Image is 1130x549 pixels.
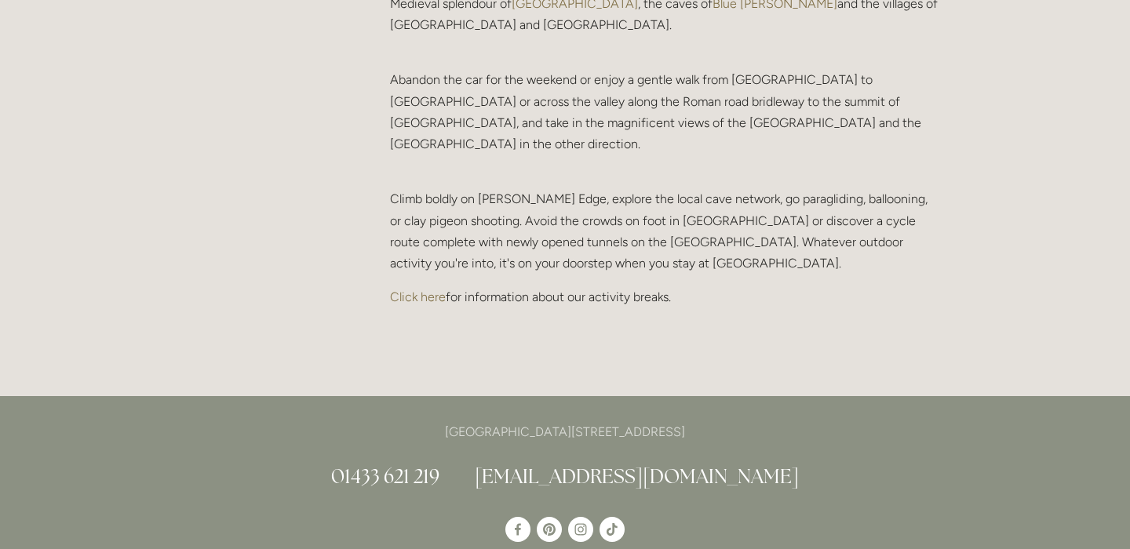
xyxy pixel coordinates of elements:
a: [EMAIL_ADDRESS][DOMAIN_NAME] [475,464,799,489]
p: for information about our activity breaks. [390,286,940,307]
a: Click here [390,289,446,304]
a: TikTok [600,517,625,542]
a: Instagram [568,517,593,542]
p: Climb boldly on [PERSON_NAME] Edge, explore the local cave network, go paragliding, ballooning, o... [390,167,940,274]
a: Losehill House Hotel & Spa [505,517,530,542]
a: 01433 621 219 [331,464,439,489]
p: Abandon the car for the weekend or enjoy a gentle walk from [GEOGRAPHIC_DATA] to [GEOGRAPHIC_DATA... [390,48,940,155]
a: Pinterest [537,517,562,542]
p: [GEOGRAPHIC_DATA][STREET_ADDRESS] [190,421,940,442]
